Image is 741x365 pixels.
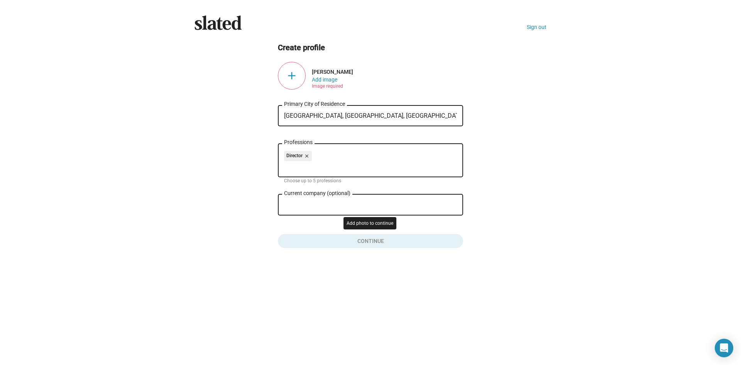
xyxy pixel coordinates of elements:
[278,42,463,53] h2: Create profile
[284,178,341,184] mat-hint: Choose up to 5 professions
[284,151,312,161] mat-chip: Director
[312,69,463,75] div: [PERSON_NAME]
[715,339,733,357] div: Open Intercom Messenger
[343,217,396,229] div: Add photo to continue
[527,24,546,30] a: Sign out
[312,76,337,83] button: Open Add Image Dialog
[303,153,310,160] mat-icon: close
